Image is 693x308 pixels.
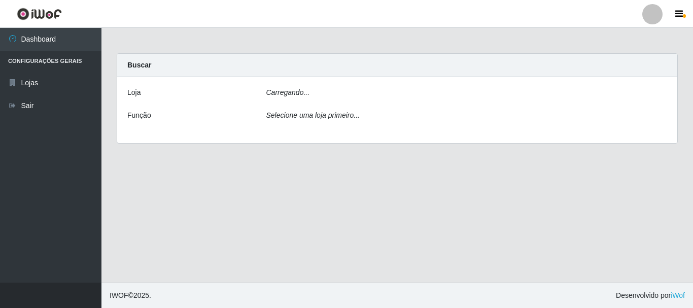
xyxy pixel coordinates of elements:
[17,8,62,20] img: CoreUI Logo
[671,291,685,299] a: iWof
[110,290,151,301] span: © 2025 .
[110,291,128,299] span: IWOF
[266,88,310,96] i: Carregando...
[266,111,360,119] i: Selecione uma loja primeiro...
[127,110,151,121] label: Função
[616,290,685,301] span: Desenvolvido por
[127,87,141,98] label: Loja
[127,61,151,69] strong: Buscar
